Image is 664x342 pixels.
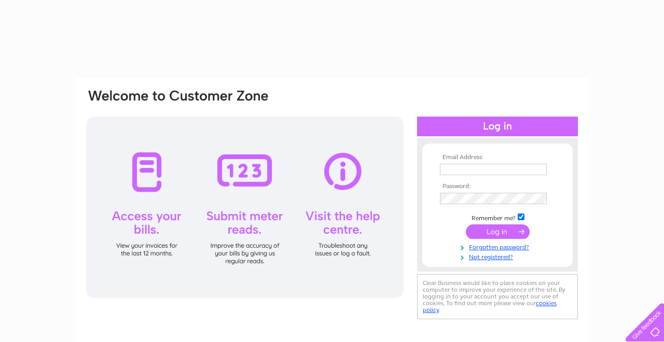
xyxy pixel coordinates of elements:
[466,224,530,239] input: Submit
[417,274,578,319] div: Clear Business would like to place cookies on your computer to improve your experience of the sit...
[437,154,558,161] th: Email Address:
[437,212,558,222] td: Remember me?
[440,251,558,261] a: Not registered?
[423,300,557,313] a: cookies policy
[440,241,558,251] a: Forgotten password?
[437,183,558,190] th: Password:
